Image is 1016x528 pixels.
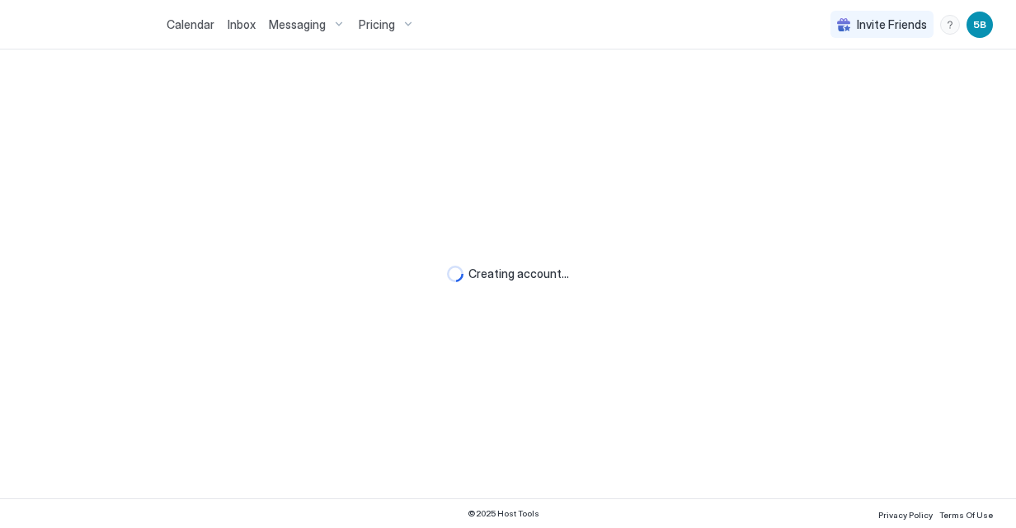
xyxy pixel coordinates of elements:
[79,507,129,521] a: Google Play Store
[939,505,993,522] a: Terms Of Use
[468,266,569,281] span: Creating account...
[23,507,73,521] a: App Store
[967,12,993,38] div: User profile
[228,17,256,31] span: Inbox
[167,16,214,33] a: Calendar
[857,17,927,32] span: Invite Friends
[878,505,933,522] a: Privacy Policy
[468,508,539,519] span: © 2025 Host Tools
[167,17,214,31] span: Calendar
[878,510,933,520] span: Privacy Policy
[269,17,326,32] span: Messaging
[940,15,960,35] div: menu
[23,12,147,37] a: Host Tools Logo
[228,16,256,33] a: Inbox
[939,510,993,520] span: Terms Of Use
[447,266,463,282] div: loading
[359,17,395,32] span: Pricing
